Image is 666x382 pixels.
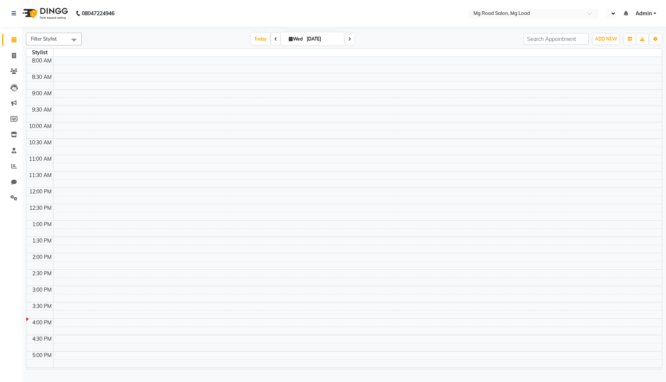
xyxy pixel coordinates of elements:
[31,335,53,343] div: 4:30 PM
[30,106,53,114] div: 9:30 AM
[31,302,53,310] div: 3:30 PM
[28,188,53,196] div: 12:00 PM
[26,49,53,57] div: Stylist
[287,36,304,42] span: Wed
[28,171,53,179] div: 11:30 AM
[30,90,53,97] div: 9:00 AM
[31,319,53,327] div: 4:00 PM
[28,139,53,147] div: 10:30 AM
[31,253,53,261] div: 2:00 PM
[30,73,53,81] div: 8:30 AM
[593,34,619,44] button: ADD NEW
[31,36,57,42] span: Filter Stylist
[19,3,70,24] img: logo
[304,33,342,45] input: 2025-09-03
[31,237,53,245] div: 1:30 PM
[31,286,53,294] div: 3:00 PM
[31,270,53,277] div: 2:30 PM
[636,10,652,17] span: Admin
[524,33,589,45] input: Search Appointment
[31,368,53,376] div: 5:30 PM
[595,36,617,42] span: ADD NEW
[251,33,270,45] span: Today
[28,204,53,212] div: 12:30 PM
[31,221,53,228] div: 1:00 PM
[31,351,53,359] div: 5:00 PM
[82,3,114,24] b: 08047224946
[28,155,53,163] div: 11:00 AM
[30,57,53,65] div: 8:00 AM
[28,122,53,130] div: 10:00 AM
